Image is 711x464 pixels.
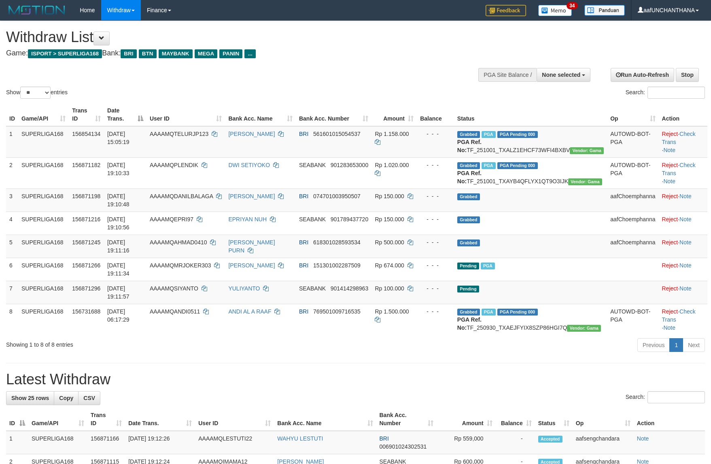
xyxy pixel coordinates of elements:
span: Copy 901789437720 to clipboard [331,216,368,222]
span: AAAAMQMRJOKER303 [150,262,211,269]
a: YULIYANTO [228,285,260,292]
td: - [496,431,535,454]
span: Rp 150.000 [375,193,404,199]
a: Reject [662,239,678,246]
a: Note [679,193,692,199]
span: BRI [121,49,136,58]
span: Copy 074701003950507 to clipboard [313,193,361,199]
span: MAYBANK [159,49,193,58]
div: - - - [420,261,451,269]
img: panduan.png [584,5,625,16]
span: Marked by aafsengchandara [482,131,496,138]
span: 156731688 [72,308,100,315]
a: ANDI AL A RAAF [228,308,271,315]
span: AAAAMQANDI0511 [150,308,200,315]
a: Reject [662,285,678,292]
td: AAAAMQLESTUTI22 [195,431,274,454]
div: - - - [420,307,451,316]
th: Date Trans.: activate to sort column descending [104,103,146,126]
a: Reject [662,162,678,168]
span: [DATE] 19:11:57 [107,285,129,300]
div: - - - [420,284,451,292]
a: EPRIYAN NUH [228,216,267,222]
span: ISPORT > SUPERLIGA168 [28,49,102,58]
a: Note [637,435,649,442]
td: · · [659,304,707,335]
span: Copy 769501009716535 to clipboard [313,308,361,315]
td: TF_250930_TXAEJFYIX8SZP86HGI7Q [454,304,607,335]
td: · [659,281,707,304]
a: Reject [662,193,678,199]
span: 34 [567,2,577,9]
a: CSV [78,391,100,405]
span: [DATE] 19:10:48 [107,193,129,208]
th: Trans ID: activate to sort column ascending [87,408,125,431]
th: User ID: activate to sort column ascending [146,103,225,126]
td: [DATE] 19:12:26 [125,431,195,454]
div: - - - [420,215,451,223]
span: AAAAMQAHMAD0410 [150,239,207,246]
span: Rp 674.000 [375,262,404,269]
span: Pending [457,263,479,269]
td: aafsengchandara [573,431,634,454]
span: 156871198 [72,193,100,199]
span: [DATE] 06:17:29 [107,308,129,323]
span: SEABANK [299,162,326,168]
td: · [659,258,707,281]
td: · [659,235,707,258]
span: [DATE] 19:10:33 [107,162,129,176]
a: Reject [662,216,678,222]
span: Grabbed [457,193,480,200]
a: Previous [637,338,670,352]
a: [PERSON_NAME] PURN [228,239,275,254]
span: Vendor URL: https://trx31.1velocity.biz [567,325,601,332]
td: SUPERLIGA168 [18,235,69,258]
td: TF_251001_TXAYB4QFLYX1QT9O3IJK [454,157,607,189]
a: Note [663,178,675,184]
a: Note [663,147,675,153]
span: CSV [83,395,95,401]
a: Note [663,324,675,331]
td: SUPERLIGA168 [18,189,69,212]
th: Game/API: activate to sort column ascending [18,103,69,126]
th: ID [6,103,18,126]
div: PGA Site Balance / [478,68,537,82]
span: Vendor URL: https://trx31.1velocity.biz [570,147,604,154]
span: Grabbed [457,162,480,169]
h1: Latest Withdraw [6,371,705,388]
span: Rp 150.000 [375,216,404,222]
a: [PERSON_NAME] [228,193,275,199]
a: Note [679,285,692,292]
td: SUPERLIGA168 [18,126,69,158]
span: Rp 100.000 [375,285,404,292]
span: Show 25 rows [11,395,49,401]
span: Grabbed [457,131,480,138]
span: BRI [299,262,308,269]
a: [PERSON_NAME] [228,131,275,137]
span: Grabbed [457,216,480,223]
span: AAAAMQPLENDIK [150,162,198,168]
th: Status [454,103,607,126]
span: Copy 006901024302531 to clipboard [380,443,427,450]
a: Reject [662,308,678,315]
span: PGA Pending [497,162,538,169]
span: 156854134 [72,131,100,137]
td: SUPERLIGA168 [18,281,69,304]
label: Show entries [6,87,68,99]
td: 3 [6,189,18,212]
span: AAAAMQEPRI97 [150,216,193,222]
td: SUPERLIGA168 [18,212,69,235]
a: Note [679,262,692,269]
a: Next [683,338,705,352]
span: Rp 1.158.000 [375,131,409,137]
th: Op: activate to sort column ascending [573,408,634,431]
input: Search: [647,87,705,99]
td: AUTOWD-BOT-PGA [607,126,658,158]
span: BRI [299,193,308,199]
span: PGA Pending [497,131,538,138]
td: 6 [6,258,18,281]
span: Copy 151301002287509 to clipboard [313,262,361,269]
span: SEABANK [299,216,326,222]
span: Grabbed [457,309,480,316]
span: PANIN [219,49,242,58]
